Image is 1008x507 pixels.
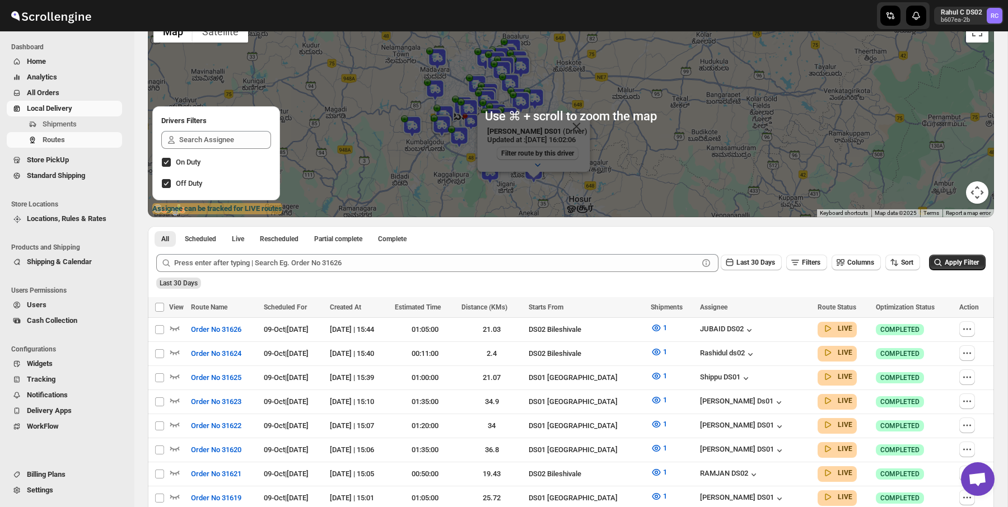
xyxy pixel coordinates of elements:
[663,372,667,380] span: 1
[191,303,227,311] span: Route Name
[161,115,271,126] h2: Drivers Filters
[487,127,561,135] b: [PERSON_NAME] DS01
[838,373,852,381] b: LIVE
[838,397,852,405] b: LIVE
[838,445,852,453] b: LIVE
[987,8,1002,24] span: Rahul C DS02
[461,348,522,359] div: 2.4
[7,132,122,148] button: Routes
[934,7,1004,25] button: User menu
[501,149,573,158] span: Filter route by this driver
[880,421,920,430] span: COMPLETED
[395,420,455,431] div: 01:20:00
[923,210,939,216] a: Terms (opens in new tab)
[880,494,920,503] span: COMPLETED
[644,367,674,385] button: 1
[822,419,852,430] button: LIVE
[529,444,644,456] div: DS01 [GEOGRAPHIC_DATA]
[802,259,820,266] span: Filters
[946,210,991,216] a: Report a map error
[838,421,852,429] b: LIVE
[847,259,874,266] span: Columns
[264,303,307,311] span: Scheduled For
[330,444,388,456] div: [DATE] | 15:06
[822,371,852,382] button: LIVE
[176,158,200,166] span: On Duty
[7,372,122,387] button: Tracking
[700,469,759,480] button: RAMJAN DS02
[260,234,298,243] span: Rescheduled
[822,347,852,358] button: LIVE
[966,181,988,204] button: Map camera controls
[27,214,106,223] span: Locations, Rules & Rates
[7,54,122,69] button: Home
[395,492,455,504] div: 01:05:00
[822,443,852,454] button: LIVE
[644,343,674,361] button: 1
[529,396,644,407] div: DS01 [GEOGRAPHIC_DATA]
[901,259,913,266] span: Sort
[27,257,92,266] span: Shipping & Calendar
[264,445,309,454] span: 09-Oct | [DATE]
[27,88,59,97] span: All Orders
[529,348,644,359] div: DS02 Bileshivale
[330,372,388,383] div: [DATE] | 15:39
[529,303,563,311] span: Starts From
[822,491,852,503] button: LIVE
[880,470,920,478] span: COMPLETED
[184,417,248,435] button: Order No 31622
[700,397,785,408] button: [PERSON_NAME] Ds01
[264,421,309,430] span: 09-Oct | [DATE]
[945,259,979,266] span: Apply Filter
[191,396,241,407] span: Order No 31623
[663,420,667,428] span: 1
[832,255,881,270] button: Columns
[880,445,920,454] span: COMPLETED
[700,349,756,360] div: Rashidul ds02
[700,421,785,432] button: [PERSON_NAME] DS01
[838,349,852,356] b: LIVE
[529,420,644,431] div: DS01 [GEOGRAPHIC_DATA]
[700,445,785,456] div: [PERSON_NAME] DS01
[529,468,644,480] div: DS02 Bileshivale
[644,391,674,409] button: 1
[529,324,644,335] div: DS02 Bileshivale
[461,492,522,504] div: 25.72
[184,369,248,387] button: Order No 31625
[264,470,309,478] span: 09-Oct | [DATE]
[152,203,282,214] label: Assignee can be tracked for LIVE routes
[496,147,578,160] button: Filter route by this driver
[959,303,979,311] span: Action
[395,303,441,311] span: Estimated Time
[395,468,455,480] div: 00:50:00
[487,127,587,135] p: (Driver)
[155,231,176,247] button: All routes
[330,420,388,431] div: [DATE] | 15:07
[7,254,122,270] button: Shipping & Calendar
[330,468,388,480] div: [DATE] | 15:05
[7,69,122,85] button: Analytics
[264,325,309,334] span: 09-Oct | [DATE]
[461,372,522,383] div: 21.07
[11,243,127,252] span: Products and Shipping
[563,113,590,140] button: Close
[43,120,77,128] span: Shipments
[736,259,775,266] span: Last 30 Days
[822,467,852,478] button: LIVE
[663,348,667,356] span: 1
[700,303,727,311] span: Assignee
[700,325,755,336] button: JUBAID DS02
[663,492,667,500] span: 1
[330,492,388,504] div: [DATE] | 15:01
[151,203,188,217] a: Open this area in Google Maps (opens a new window)
[395,348,455,359] div: 00:11:00
[941,8,982,17] p: Rahul C DS02
[822,323,852,334] button: LIVE
[991,12,998,20] text: RC
[838,469,852,477] b: LIVE
[191,372,241,383] span: Order No 31625
[184,465,248,483] button: Order No 31621
[27,156,69,164] span: Store PickUp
